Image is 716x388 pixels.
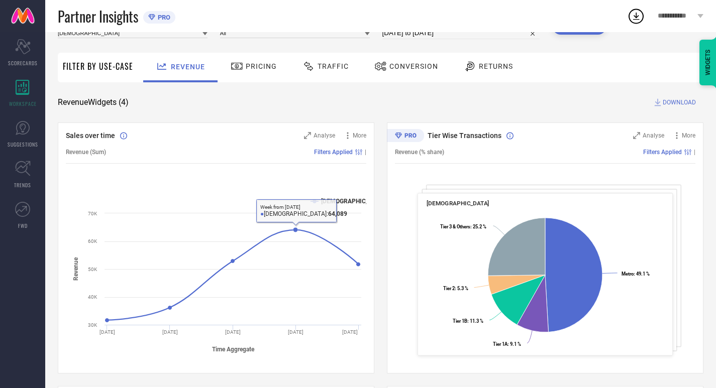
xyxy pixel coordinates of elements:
tspan: Tier 2 [443,286,455,291]
span: Filters Applied [314,149,353,156]
text: [DATE] [225,329,241,335]
span: TRENDS [14,181,31,189]
text: [DATE] [162,329,178,335]
span: Returns [479,62,513,70]
text: 60K [88,238,97,244]
text: : 11.3 % [453,318,483,324]
span: Revenue (Sum) [66,149,106,156]
span: More [682,132,695,139]
span: FWD [18,222,28,229]
span: Analyse [643,132,664,139]
span: Revenue [171,63,205,71]
text: 50K [88,267,97,272]
text: [DATE] [342,329,358,335]
tspan: Time Aggregate [212,346,255,353]
tspan: Revenue [72,257,79,281]
span: DOWNLOAD [663,97,696,107]
text: : 49.1 % [622,271,650,277]
span: Pricing [246,62,277,70]
span: More [353,132,366,139]
div: Premium [387,129,424,144]
input: Select time period [382,27,540,39]
text: 40K [88,294,97,300]
span: Revenue Widgets ( 4 ) [58,97,129,107]
tspan: Metro [622,271,634,277]
span: Partner Insights [58,6,138,27]
svg: Zoom [304,132,311,139]
text: [DATE] [99,329,115,335]
text: [DEMOGRAPHIC_DATA] [321,198,384,205]
span: | [365,149,366,156]
span: SCORECARDS [8,59,38,67]
text: : 5.3 % [443,286,468,291]
text: 30K [88,322,97,328]
span: [DEMOGRAPHIC_DATA] [427,200,489,207]
span: WORKSPACE [9,100,37,107]
span: Filter By Use-Case [63,60,133,72]
span: Tier Wise Transactions [428,132,501,140]
span: | [694,149,695,156]
span: Conversion [389,62,438,70]
text: [DATE] [288,329,303,335]
tspan: Tier 1A [493,341,508,347]
text: : 9.1 % [493,341,521,347]
svg: Zoom [633,132,640,139]
span: Filters Applied [643,149,682,156]
span: Analyse [314,132,335,139]
span: Revenue (% share) [395,149,444,156]
span: Sales over time [66,132,115,140]
text: 70K [88,211,97,216]
div: Open download list [627,7,645,25]
span: PRO [155,14,170,21]
span: SUGGESTIONS [8,141,38,148]
span: Traffic [318,62,349,70]
tspan: Tier 1B [453,318,467,324]
tspan: Tier 3 & Others [440,224,470,229]
text: : 25.2 % [440,224,486,229]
